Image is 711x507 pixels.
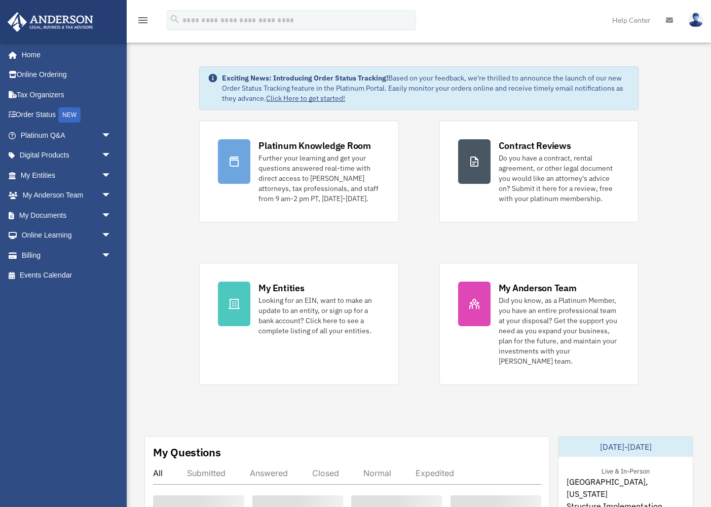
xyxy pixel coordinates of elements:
div: Normal [363,468,391,478]
div: Based on your feedback, we're thrilled to announce the launch of our new Order Status Tracking fe... [222,73,629,103]
a: Home [7,45,122,65]
img: Anderson Advisors Platinum Portal [5,12,96,32]
div: My Questions [153,445,221,460]
div: Further your learning and get your questions answered real-time with direct access to [PERSON_NAM... [258,153,380,204]
a: Digital Productsarrow_drop_down [7,145,127,166]
div: Did you know, as a Platinum Member, you have an entire professional team at your disposal? Get th... [499,295,620,366]
div: Do you have a contract, rental agreement, or other legal document you would like an attorney's ad... [499,153,620,204]
div: Looking for an EIN, want to make an update to an entity, or sign up for a bank account? Click her... [258,295,380,336]
div: Platinum Knowledge Room [258,139,371,152]
span: arrow_drop_down [101,225,122,246]
a: My Anderson Teamarrow_drop_down [7,185,127,206]
div: Answered [250,468,288,478]
a: Click Here to get started! [266,94,345,103]
a: Online Learningarrow_drop_down [7,225,127,246]
i: menu [137,14,149,26]
div: Live & In-Person [593,465,658,476]
a: My Entitiesarrow_drop_down [7,165,127,185]
div: Expedited [416,468,454,478]
a: Online Ordering [7,65,127,85]
a: Billingarrow_drop_down [7,245,127,265]
a: Order StatusNEW [7,105,127,126]
a: menu [137,18,149,26]
span: arrow_drop_down [101,185,122,206]
a: Events Calendar [7,265,127,286]
span: arrow_drop_down [101,125,122,146]
span: arrow_drop_down [101,145,122,166]
span: [GEOGRAPHIC_DATA], [US_STATE] [567,476,685,500]
a: My Entities Looking for an EIN, want to make an update to an entity, or sign up for a bank accoun... [199,263,398,385]
i: search [169,14,180,25]
div: All [153,468,163,478]
span: arrow_drop_down [101,205,122,226]
a: My Anderson Team Did you know, as a Platinum Member, you have an entire professional team at your... [439,263,639,385]
a: Tax Organizers [7,85,127,105]
a: Contract Reviews Do you have a contract, rental agreement, or other legal document you would like... [439,121,639,222]
strong: Exciting News: Introducing Order Status Tracking! [222,73,388,83]
a: Platinum Q&Aarrow_drop_down [7,125,127,145]
a: Platinum Knowledge Room Further your learning and get your questions answered real-time with dire... [199,121,398,222]
div: NEW [58,107,81,123]
div: Closed [312,468,339,478]
div: Contract Reviews [499,139,571,152]
span: arrow_drop_down [101,165,122,186]
div: Submitted [187,468,226,478]
div: My Anderson Team [499,282,577,294]
img: User Pic [688,13,703,27]
div: [DATE]-[DATE] [558,437,693,457]
a: My Documentsarrow_drop_down [7,205,127,225]
div: My Entities [258,282,304,294]
span: arrow_drop_down [101,245,122,266]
